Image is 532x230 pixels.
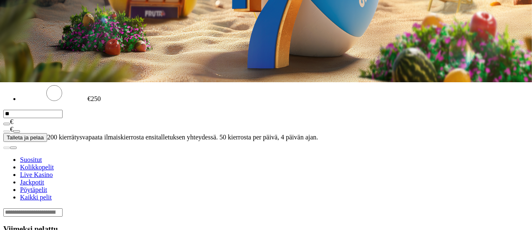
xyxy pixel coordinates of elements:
[10,126,13,133] span: €
[3,142,529,201] nav: Lobby
[10,118,13,125] span: €
[20,164,54,171] a: Kolikkopelit
[3,208,63,217] input: Search
[20,156,42,163] a: Suositut
[13,130,20,133] button: plus icon
[20,171,53,178] a: Live Kasino
[3,147,10,149] button: prev slide
[10,147,17,149] button: next slide
[87,76,100,83] label: €150
[20,194,52,201] span: Kaikki pelit
[3,130,10,133] button: minus icon
[47,134,318,141] span: 200 kierrätysvapaata ilmaiskierrosta ensitalletuksen yhteydessä. 50 kierrosta per päivä, 4 päivän...
[88,95,101,102] label: €250
[3,133,47,142] button: Talleta ja pelaa
[7,134,44,141] span: Talleta ja pelaa
[20,186,47,193] span: Pöytäpelit
[3,142,529,217] header: Lobby
[20,179,44,186] a: Jackpotit
[3,123,10,125] button: eye icon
